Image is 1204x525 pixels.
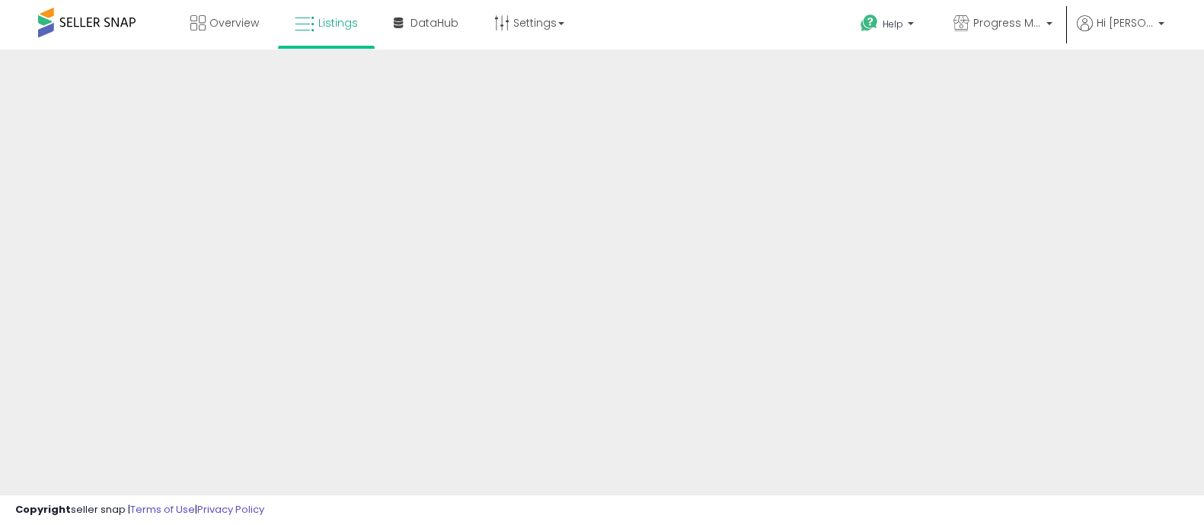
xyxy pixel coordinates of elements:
span: Listings [318,15,358,30]
span: Overview [209,15,259,30]
a: Terms of Use [130,502,195,517]
i: Get Help [860,14,879,33]
span: Progress Matters [973,15,1042,30]
a: Hi [PERSON_NAME] [1077,15,1164,50]
strong: Copyright [15,502,71,517]
a: Privacy Policy [197,502,264,517]
div: seller snap | | [15,503,264,517]
span: Help [883,18,903,30]
span: DataHub [410,15,458,30]
a: Help [848,2,929,50]
span: Hi [PERSON_NAME] [1097,15,1154,30]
